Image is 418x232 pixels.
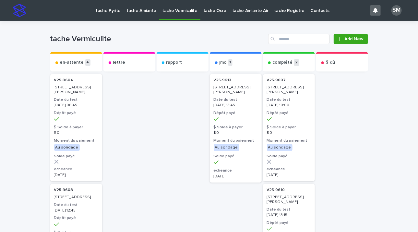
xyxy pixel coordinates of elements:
span: Add New [345,37,364,41]
h3: $ Solde à payer [267,125,311,130]
img: stacker-logo-s-only.png [13,4,26,17]
div: Au sondage [214,144,239,151]
a: V25-9607 [STREET_ADDRESS][PERSON_NAME]Date du test[DATE] 10:00Dépôt payé$ Solde à payer$ 0Moment ... [263,74,315,181]
div: SM [391,5,402,16]
h3: Dépôt payé [214,110,258,116]
a: Add New [334,34,368,44]
p: V25-9610 [267,188,285,192]
h1: tache Vermiculite [50,34,266,44]
h3: Solde payé [267,154,311,159]
p: [STREET_ADDRESS][PERSON_NAME] [267,85,311,95]
p: [STREET_ADDRESS] [54,195,98,200]
h3: Dépôt payé [267,110,311,116]
p: [DATE] [54,173,98,177]
p: [DATE] 08:45 [54,103,98,108]
h3: Date du test [267,207,311,212]
h3: $ Solde à payer [54,125,98,130]
h3: Dépôt payé [267,220,311,226]
p: lettre [113,60,125,65]
p: [DATE] [267,173,311,177]
h3: echeance [267,167,311,172]
p: $ 0 [54,131,98,135]
h3: echeance [214,168,258,173]
h3: Dépôt payé [54,215,98,221]
a: V25-9613 [STREET_ADDRESS][PERSON_NAME]Date du test[DATE] 13:45Dépôt payé$ Solde à payer$ 0Moment ... [210,74,262,183]
h3: Date du test [54,97,98,102]
p: complété [273,60,293,65]
p: V25-9604 [54,78,73,83]
p: [DATE] [214,174,258,179]
p: 4 [85,59,90,66]
p: [DATE] 13:15 [267,213,311,217]
h3: echeance [54,167,98,172]
p: V25-9608 [54,188,73,192]
h3: Moment du paiement [54,138,98,143]
p: [DATE] 13:45 [214,103,258,108]
div: Au sondage [54,144,80,151]
h3: Moment du paiement [214,138,258,143]
p: 1 [228,59,233,66]
h3: Moment du paiement [267,138,311,143]
p: rapport [166,60,182,65]
p: $ dû [326,60,335,65]
p: 2 [294,59,299,66]
p: V25-9613 [214,78,232,83]
p: V25-9607 [267,78,286,83]
p: jmo [220,60,227,65]
p: [STREET_ADDRESS][PERSON_NAME] [214,85,258,95]
h3: Date du test [214,97,258,102]
p: $ 0 [214,131,258,135]
h3: $ Solde à payer [214,125,258,130]
input: Search [268,34,330,44]
h3: Solde payé [54,154,98,159]
h3: Date du test [267,97,311,102]
p: en-attente [60,60,84,65]
h3: Solde payé [214,154,258,159]
p: $ 0 [267,131,311,135]
p: [DATE] 12:45 [54,208,98,213]
p: [DATE] 10:00 [267,103,311,108]
div: Au sondage [267,144,293,151]
p: [STREET_ADDRESS][PERSON_NAME] [267,195,311,204]
p: [STREET_ADDRESS][PERSON_NAME] [54,85,98,95]
a: V25-9604 [STREET_ADDRESS][PERSON_NAME]Date du test[DATE] 08:45Dépôt payé$ Solde à payer$ 0Moment ... [50,74,102,181]
h3: Dépôt payé [54,110,98,116]
h3: Date du test [54,202,98,208]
